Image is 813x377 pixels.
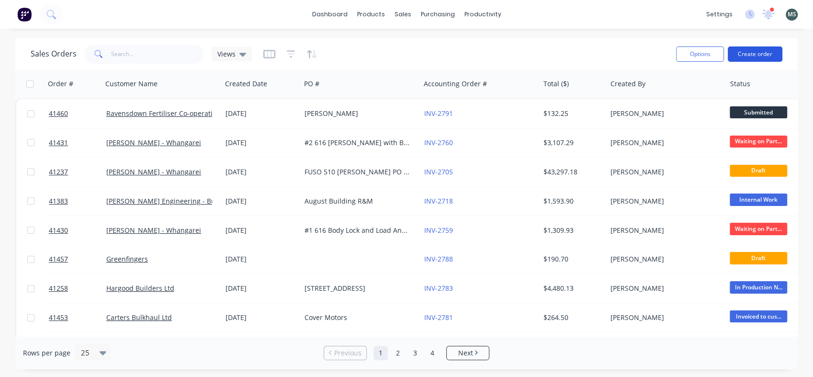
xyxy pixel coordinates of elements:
[373,346,388,360] a: Page 1 is your current page
[226,138,297,148] div: [DATE]
[226,284,297,293] div: [DATE]
[17,7,32,22] img: Factory
[106,196,248,206] a: [PERSON_NAME] Engineering - Building R M
[543,313,600,322] div: $264.50
[49,99,106,128] a: 41460
[49,109,68,118] span: 41460
[334,348,361,358] span: Previous
[226,254,297,264] div: [DATE]
[543,138,600,148] div: $3,107.29
[305,196,411,206] div: August Building R&M
[788,10,796,19] span: MS
[610,313,717,322] div: [PERSON_NAME]
[424,138,453,147] a: INV-2760
[106,254,148,263] a: Greenfingers
[106,313,172,322] a: Carters Bulkhaul Ltd
[49,216,106,245] a: 41430
[416,7,460,22] div: purchasing
[226,226,297,235] div: [DATE]
[226,313,297,322] div: [DATE]
[460,7,506,22] div: productivity
[676,46,724,62] button: Options
[543,226,600,235] div: $1,309.93
[106,109,220,118] a: Ravensdown Fertiliser Co-operative
[105,79,158,89] div: Customer Name
[730,165,787,177] span: Draft
[106,167,201,176] a: [PERSON_NAME] - Whangarei
[49,332,106,361] a: 41449
[111,45,204,64] input: Search...
[610,138,717,148] div: [PERSON_NAME]
[106,138,201,147] a: [PERSON_NAME] - Whangarei
[730,281,787,293] span: In Production N...
[543,167,600,177] div: $43,297.18
[610,109,717,118] div: [PERSON_NAME]
[424,196,453,206] a: INV-2718
[106,284,174,293] a: Hargood Builders Ltd
[424,109,453,118] a: INV-2791
[610,167,717,177] div: [PERSON_NAME]
[447,348,489,358] a: Next page
[49,158,106,186] a: 41237
[610,79,645,89] div: Created By
[424,167,453,176] a: INV-2705
[106,226,201,235] a: [PERSON_NAME] - Whangarei
[305,284,411,293] div: [STREET_ADDRESS]
[352,7,390,22] div: products
[728,46,782,62] button: Create order
[730,310,787,322] span: Invoiced to cus...
[424,284,453,293] a: INV-2783
[49,284,68,293] span: 41258
[226,109,297,118] div: [DATE]
[49,187,106,216] a: 41383
[49,138,68,148] span: 41431
[543,284,600,293] div: $4,480.13
[320,346,493,360] ul: Pagination
[730,252,787,264] span: Draft
[610,284,717,293] div: [PERSON_NAME]
[305,138,411,148] div: #2 616 [PERSON_NAME] with Body Lock and Load Anchorage
[48,79,73,89] div: Order #
[49,128,106,157] a: 41431
[730,136,787,148] span: Waiting on Part...
[225,79,267,89] div: Created Date
[324,348,366,358] a: Previous page
[390,7,416,22] div: sales
[226,196,297,206] div: [DATE]
[23,348,70,358] span: Rows per page
[49,226,68,235] span: 41430
[730,106,787,118] span: Submitted
[408,346,422,360] a: Page 3
[305,313,411,322] div: Cover Motors
[730,79,750,89] div: Status
[730,223,787,235] span: Waiting on Part...
[49,245,106,274] a: 41457
[49,303,106,332] a: 41453
[425,346,440,360] a: Page 4
[543,79,569,89] div: Total ($)
[610,226,717,235] div: [PERSON_NAME]
[424,79,487,89] div: Accounting Order #
[304,79,319,89] div: PO #
[458,348,473,358] span: Next
[424,313,453,322] a: INV-2781
[730,194,787,206] span: Internal Work
[610,196,717,206] div: [PERSON_NAME]
[307,7,352,22] a: dashboard
[610,254,717,264] div: [PERSON_NAME]
[305,226,411,235] div: #1 616 Body Lock and Load Anchorage
[424,254,453,263] a: INV-2788
[424,226,453,235] a: INV-2759
[543,109,600,118] div: $132.25
[543,254,600,264] div: $190.70
[391,346,405,360] a: Page 2
[49,274,106,303] a: 41258
[49,254,68,264] span: 41457
[49,167,68,177] span: 41237
[305,109,411,118] div: [PERSON_NAME]
[49,313,68,322] span: 41453
[49,196,68,206] span: 41383
[543,196,600,206] div: $1,593.90
[701,7,737,22] div: settings
[31,49,77,58] h1: Sales Orders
